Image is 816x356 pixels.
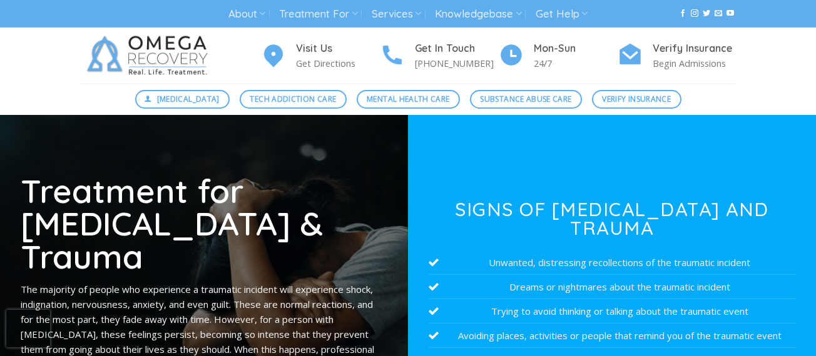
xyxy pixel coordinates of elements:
[415,56,499,71] p: [PHONE_NUMBER]
[691,9,698,18] a: Follow on Instagram
[415,41,499,57] h4: Get In Touch
[534,56,618,71] p: 24/7
[367,93,449,105] span: Mental Health Care
[592,90,681,109] a: Verify Insurance
[240,90,347,109] a: Tech Addiction Care
[279,2,357,26] a: Treatment For
[357,90,460,109] a: Mental Health Care
[380,41,499,71] a: Get In Touch [PHONE_NUMBER]
[480,93,571,105] span: Substance Abuse Care
[250,93,336,105] span: Tech Addiction Care
[618,41,737,71] a: Verify Insurance Begin Admissions
[296,56,380,71] p: Get Directions
[727,9,734,18] a: Follow on YouTube
[703,9,710,18] a: Follow on Twitter
[135,90,230,109] a: [MEDICAL_DATA]
[157,93,220,105] span: [MEDICAL_DATA]
[653,56,737,71] p: Begin Admissions
[429,200,796,237] h3: Signs of [MEDICAL_DATA] and Trauma
[261,41,380,71] a: Visit Us Get Directions
[536,2,588,26] a: Get Help
[435,2,521,26] a: Knowledgebase
[79,27,220,84] img: Omega Recovery
[653,41,737,57] h4: Verify Insurance
[679,9,686,18] a: Follow on Facebook
[429,299,796,324] li: Trying to avoid thinking or talking about the traumatic event
[6,310,50,347] iframe: reCAPTCHA
[534,41,618,57] h4: Mon-Sun
[372,2,421,26] a: Services
[296,41,380,57] h4: Visit Us
[429,324,796,348] li: Avoiding places, activities or people that remind you of the traumatic event
[470,90,582,109] a: Substance Abuse Care
[429,275,796,299] li: Dreams or nightmares about the traumatic incident
[21,174,388,272] h1: Treatment for [MEDICAL_DATA] & Trauma
[429,250,796,275] li: Unwanted, distressing recollections of the traumatic incident
[228,2,265,26] a: About
[602,93,671,105] span: Verify Insurance
[715,9,722,18] a: Send us an email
